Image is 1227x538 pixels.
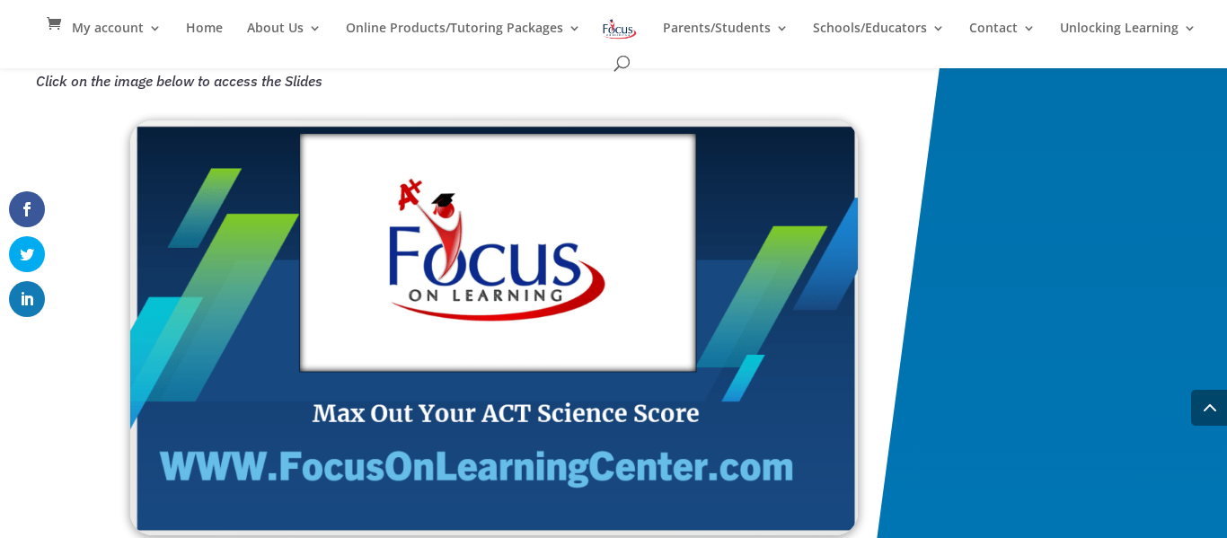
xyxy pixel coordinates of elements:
[813,22,945,52] a: Schools/Educators
[72,22,162,52] a: My account
[130,120,858,535] img: Science Jumpstart Screenshot TPS
[969,22,1036,52] a: Contact
[36,72,322,90] em: Click on the image below to access the Slides
[1060,22,1196,52] a: Unlocking Learning
[663,22,789,52] a: Parents/Students
[346,22,581,52] a: Online Products/Tutoring Packages
[186,22,223,52] a: Home
[247,22,322,52] a: About Us
[601,16,639,42] img: Focus on Learning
